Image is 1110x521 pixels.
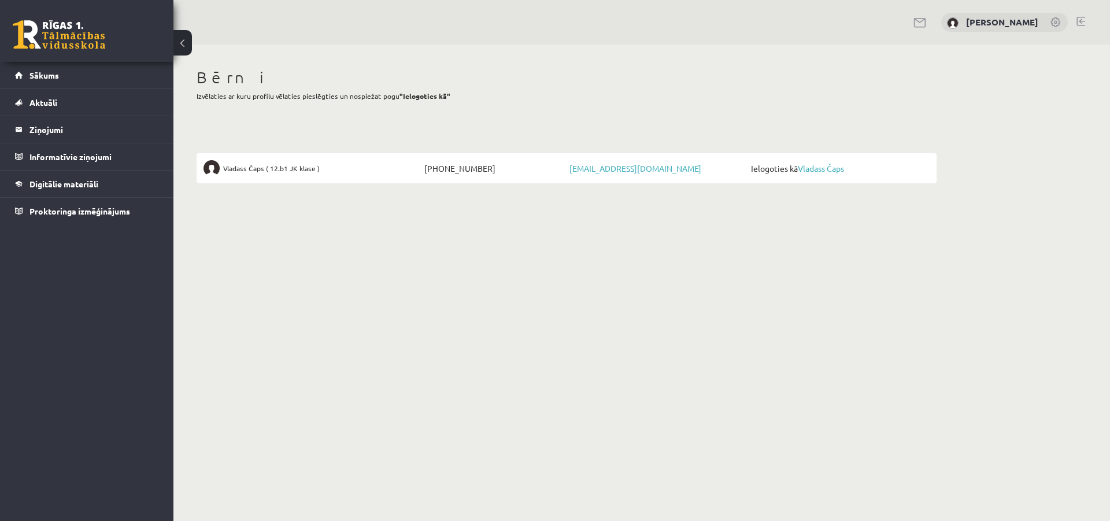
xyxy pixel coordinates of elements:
a: Ziņojumi [15,116,159,143]
span: Sākums [29,70,59,80]
a: Proktoringa izmēģinājums [15,198,159,224]
a: Vladass Čaps [798,163,844,173]
a: [EMAIL_ADDRESS][DOMAIN_NAME] [569,163,701,173]
a: Aktuāli [15,89,159,116]
span: Digitālie materiāli [29,179,98,189]
a: Sākums [15,62,159,88]
legend: Ziņojumi [29,116,159,143]
span: [PHONE_NUMBER] [421,160,567,176]
a: Informatīvie ziņojumi [15,143,159,170]
img: Vladass Čaps [203,160,220,176]
a: Rīgas 1. Tālmācības vidusskola [13,20,105,49]
span: Proktoringa izmēģinājums [29,206,130,216]
a: [PERSON_NAME] [966,16,1038,28]
a: Digitālie materiāli [15,171,159,197]
p: Izvēlaties ar kuru profilu vēlaties pieslēgties un nospiežat pogu [197,91,937,101]
span: Aktuāli [29,97,57,108]
span: Ielogoties kā [748,160,930,176]
h1: Bērni [197,68,937,87]
b: "Ielogoties kā" [399,91,450,101]
img: Jūlija Čapa [947,17,959,29]
span: Vladass Čaps ( 12.b1 JK klase ) [223,160,320,176]
legend: Informatīvie ziņojumi [29,143,159,170]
